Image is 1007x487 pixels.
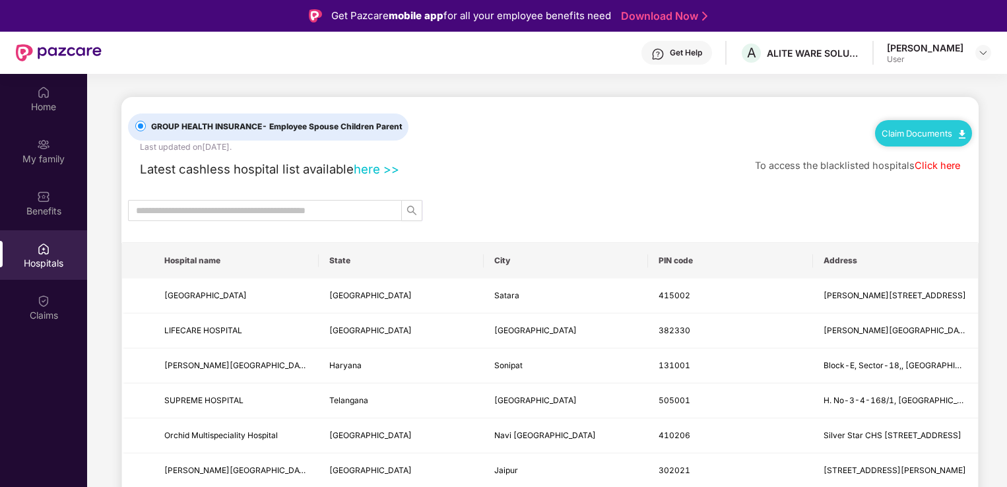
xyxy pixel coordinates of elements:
[484,418,649,453] td: Navi Mumbai
[824,290,966,300] span: [PERSON_NAME][STREET_ADDRESS]
[484,278,649,313] td: Satara
[319,278,484,313] td: Maharashtra
[140,141,232,153] div: Last updated on [DATE] .
[494,395,577,405] span: [GEOGRAPHIC_DATA]
[164,395,244,405] span: SUPREME HOSPITAL
[164,430,278,440] span: Orchid Multispeciality Hospital
[959,130,965,139] img: svg+xml;base64,PHN2ZyB4bWxucz0iaHR0cDovL3d3dy53My5vcmcvMjAwMC9zdmciIHdpZHRoPSIxMC40IiBoZWlnaHQ9Ij...
[329,325,412,335] span: [GEOGRAPHIC_DATA]
[882,128,965,139] a: Claim Documents
[824,360,988,370] span: Block-E, Sector-18,, [GEOGRAPHIC_DATA]
[813,418,978,453] td: Silver Star CHS 1st Floor, B-wing Shop No 3 4 5, Plot No 50 63 64 65 Sector 18
[354,162,399,176] a: here >>
[813,348,978,383] td: Block-E, Sector-18,, Omaxe City
[887,42,963,54] div: [PERSON_NAME]
[887,54,963,65] div: User
[494,360,523,370] span: Sonipat
[37,242,50,255] img: svg+xml;base64,PHN2ZyBpZD0iSG9zcGl0YWxzIiB4bWxucz0iaHR0cDovL3d3dy53My5vcmcvMjAwMC9zdmciIHdpZHRoPS...
[813,243,978,278] th: Address
[37,138,50,151] img: svg+xml;base64,PHN2ZyB3aWR0aD0iMjAiIGhlaWdodD0iMjAiIHZpZXdCb3g9IjAgMCAyMCAyMCIgZmlsbD0ibm9uZSIgeG...
[329,430,412,440] span: [GEOGRAPHIC_DATA]
[319,418,484,453] td: Maharashtra
[164,290,247,300] span: [GEOGRAPHIC_DATA]
[164,465,312,475] span: [PERSON_NAME][GEOGRAPHIC_DATA]
[164,325,242,335] span: LIFECARE HOSPITAL
[648,243,813,278] th: PIN code
[154,278,319,313] td: MORAYA HOSPITAL & RESEARCH CENTRE
[154,313,319,348] td: LIFECARE HOSPITAL
[319,348,484,383] td: Haryana
[621,9,703,23] a: Download Now
[154,418,319,453] td: Orchid Multispeciality Hospital
[154,348,319,383] td: BHAGWAN DAS HOSPITAL
[484,348,649,383] td: Sonipat
[755,160,915,172] span: To access the blacklisted hospitals
[813,383,978,418] td: H. No-3-4-168/1, Sai Nagar , Near Raja Theatre
[494,465,518,475] span: Jaipur
[329,465,412,475] span: [GEOGRAPHIC_DATA]
[319,313,484,348] td: Gujarat
[824,255,967,266] span: Address
[915,160,960,172] a: Click here
[262,121,403,131] span: - Employee Spouse Children Parent
[329,290,412,300] span: [GEOGRAPHIC_DATA]
[494,325,577,335] span: [GEOGRAPHIC_DATA]
[319,243,484,278] th: State
[978,48,989,58] img: svg+xml;base64,PHN2ZyBpZD0iRHJvcGRvd24tMzJ4MzIiIHhtbG5zPSJodHRwOi8vd3d3LnczLm9yZy8yMDAwL3N2ZyIgd2...
[824,430,961,440] span: Silver Star CHS [STREET_ADDRESS]
[670,48,702,58] div: Get Help
[164,255,308,266] span: Hospital name
[659,360,690,370] span: 131001
[659,430,690,440] span: 410206
[659,325,690,335] span: 382330
[484,243,649,278] th: City
[484,313,649,348] td: Ahmedabad
[702,9,707,23] img: Stroke
[813,278,978,313] td: Surve No 21, Satara Koregaon Road
[484,383,649,418] td: Karimnagar
[329,395,368,405] span: Telangana
[154,243,319,278] th: Hospital name
[659,465,690,475] span: 302021
[651,48,665,61] img: svg+xml;base64,PHN2ZyBpZD0iSGVscC0zMngzMiIgeG1sbnM9Imh0dHA6Ly93d3cudzMub3JnLzIwMDAvc3ZnIiB3aWR0aD...
[329,360,362,370] span: Haryana
[16,44,102,61] img: New Pazcare Logo
[309,9,322,22] img: Logo
[37,190,50,203] img: svg+xml;base64,PHN2ZyBpZD0iQmVuZWZpdHMiIHhtbG5zPSJodHRwOi8vd3d3LnczLm9yZy8yMDAwL3N2ZyIgd2lkdGg9Ij...
[494,290,519,300] span: Satara
[319,383,484,418] td: Telangana
[331,8,611,24] div: Get Pazcare for all your employee benefits need
[824,465,966,475] span: [STREET_ADDRESS][PERSON_NAME]
[767,47,859,59] div: ALITE WARE SOLUTIONS LLP
[37,294,50,308] img: svg+xml;base64,PHN2ZyBpZD0iQ2xhaW0iIHhtbG5zPSJodHRwOi8vd3d3LnczLm9yZy8yMDAwL3N2ZyIgd2lkdGg9IjIwIi...
[813,313,978,348] td: ASHIRWAD AVENUE 1 ST FLOOR, HARIDARSHAN CROSS ROAD New Naroda
[402,205,422,216] span: search
[154,383,319,418] td: SUPREME HOSPITAL
[164,360,312,370] span: [PERSON_NAME][GEOGRAPHIC_DATA]
[389,9,443,22] strong: mobile app
[401,200,422,221] button: search
[140,162,354,176] span: Latest cashless hospital list available
[494,430,596,440] span: Navi [GEOGRAPHIC_DATA]
[659,290,690,300] span: 415002
[37,86,50,99] img: svg+xml;base64,PHN2ZyBpZD0iSG9tZSIgeG1sbnM9Imh0dHA6Ly93d3cudzMub3JnLzIwMDAvc3ZnIiB3aWR0aD0iMjAiIG...
[659,395,690,405] span: 505001
[747,45,756,61] span: A
[146,121,408,133] span: GROUP HEALTH INSURANCE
